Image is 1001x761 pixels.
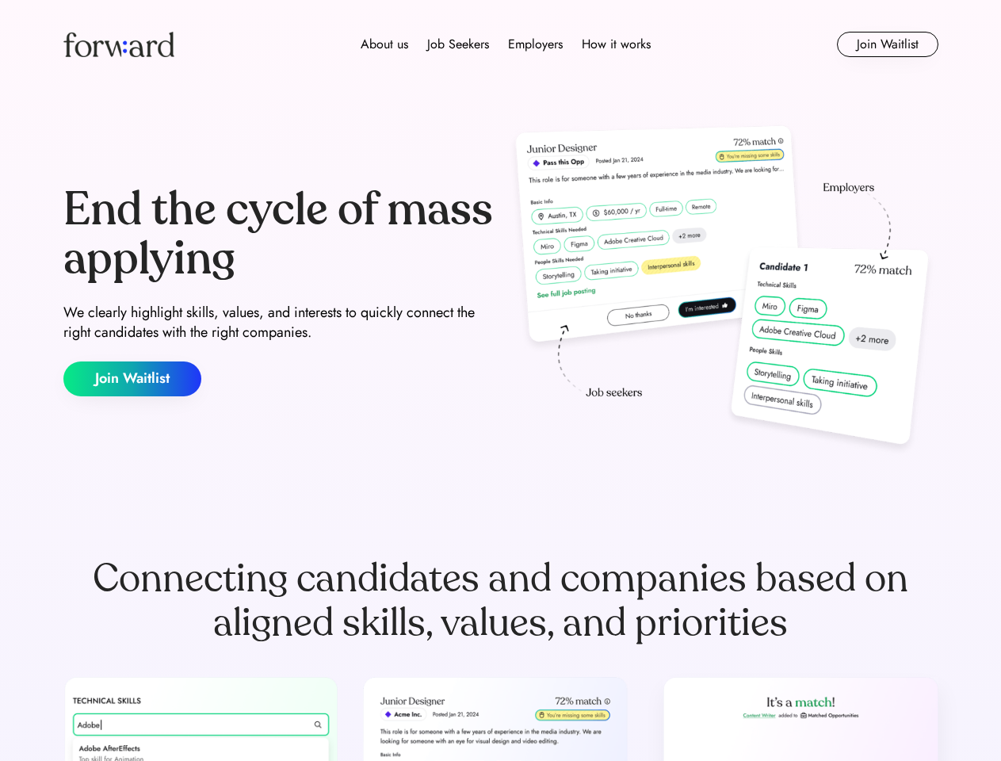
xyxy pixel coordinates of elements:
div: How it works [582,35,651,54]
div: Job Seekers [427,35,489,54]
button: Join Waitlist [63,361,201,396]
button: Join Waitlist [837,32,938,57]
div: Connecting candidates and companies based on aligned skills, values, and priorities [63,556,938,645]
img: Forward logo [63,32,174,57]
div: End the cycle of mass applying [63,185,495,283]
div: Employers [508,35,563,54]
div: We clearly highlight skills, values, and interests to quickly connect the right candidates with t... [63,303,495,342]
img: hero-image.png [507,120,938,461]
div: About us [361,35,408,54]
